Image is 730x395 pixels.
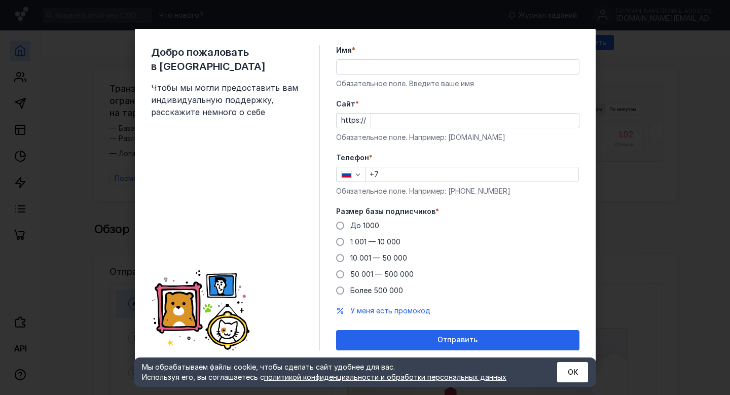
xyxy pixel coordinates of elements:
[336,132,579,142] div: Обязательное поле. Например: [DOMAIN_NAME]
[336,45,352,55] span: Имя
[336,99,355,109] span: Cайт
[142,362,532,382] div: Мы обрабатываем файлы cookie, чтобы сделать сайт удобнее для вас. Используя его, вы соглашаетесь c
[350,221,379,230] span: До 1000
[557,362,588,382] button: ОК
[350,254,407,262] span: 10 001 — 50 000
[350,237,400,246] span: 1 001 — 10 000
[336,330,579,350] button: Отправить
[350,286,403,295] span: Более 500 000
[336,186,579,196] div: Обязательное поле. Например: [PHONE_NUMBER]
[336,206,435,217] span: Размер базы подписчиков
[151,82,303,118] span: Чтобы мы могли предоставить вам индивидуальную поддержку, расскажите немного о себе
[264,373,506,381] a: политикой конфиденциальности и обработки персональных данных
[336,153,369,163] span: Телефон
[350,270,414,278] span: 50 001 — 500 000
[350,306,430,315] span: У меня есть промокод
[437,336,478,344] span: Отправить
[350,306,430,316] button: У меня есть промокод
[336,79,579,89] div: Обязательное поле. Введите ваше имя
[151,45,303,74] span: Добро пожаловать в [GEOGRAPHIC_DATA]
